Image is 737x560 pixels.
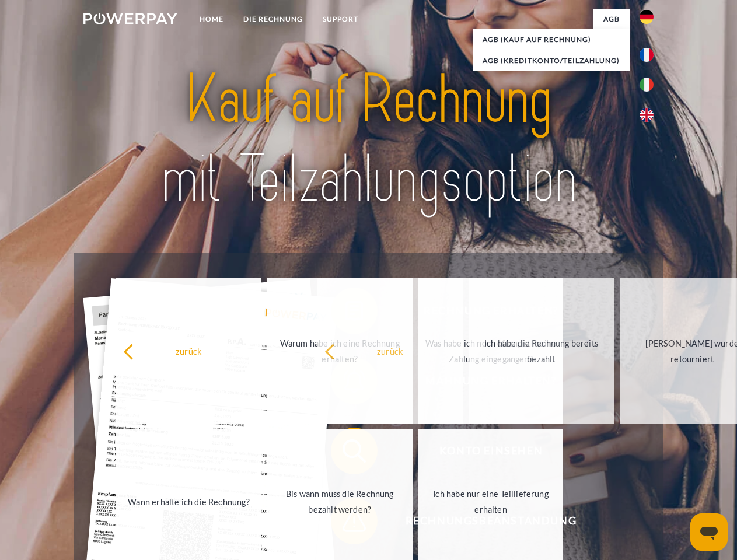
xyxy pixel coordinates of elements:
[473,29,630,50] a: AGB (Kauf auf Rechnung)
[476,335,607,367] div: Ich habe die Rechnung bereits bezahlt
[473,50,630,71] a: AGB (Kreditkonto/Teilzahlung)
[640,10,654,24] img: de
[425,486,557,517] div: Ich habe nur eine Teillieferung erhalten
[324,343,456,359] div: zurück
[83,13,177,24] img: logo-powerpay-white.svg
[233,9,313,30] a: DIE RECHNUNG
[640,108,654,122] img: en
[640,48,654,62] img: fr
[274,335,406,367] div: Warum habe ich eine Rechnung erhalten?
[123,343,254,359] div: zurück
[640,78,654,92] img: it
[690,513,728,551] iframe: Schaltfläche zum Öffnen des Messaging-Fensters
[123,494,254,509] div: Wann erhalte ich die Rechnung?
[274,486,406,517] div: Bis wann muss die Rechnung bezahlt werden?
[111,56,626,223] img: title-powerpay_de.svg
[593,9,630,30] a: agb
[313,9,368,30] a: SUPPORT
[190,9,233,30] a: Home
